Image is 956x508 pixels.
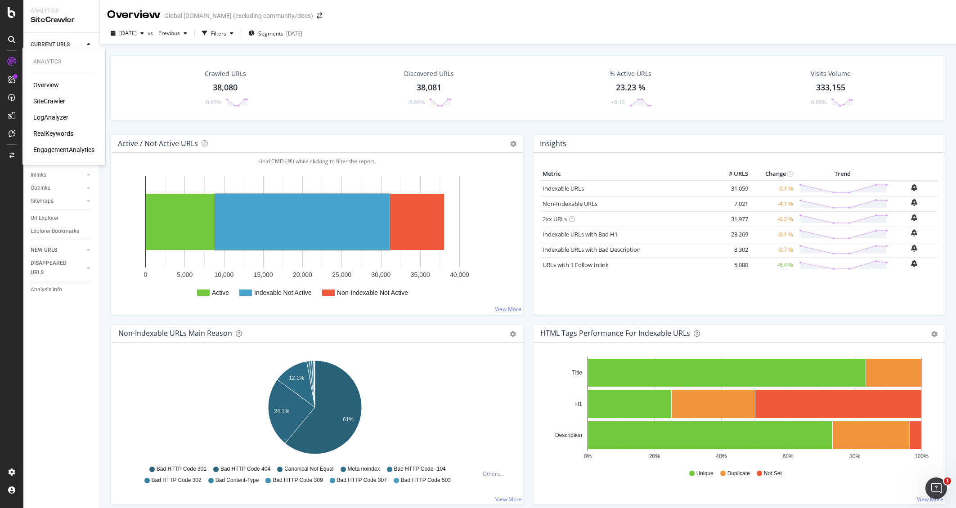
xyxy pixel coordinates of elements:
span: Meta noindex [348,465,380,473]
text: 24.1% [274,408,289,414]
div: Global [DOMAIN_NAME] (excluding community/docs) [164,11,313,20]
svg: A chart. [118,357,512,461]
text: 0% [583,453,592,459]
text: 15,000 [254,271,273,278]
div: CURRENT URLS [31,40,70,49]
td: 5,080 [714,257,750,272]
a: 2xx URLs [543,215,567,223]
a: Explorer Bookmarks [31,227,93,236]
div: 333,155 [816,82,845,94]
span: 1 [944,477,951,485]
div: Discovered URLs [404,69,454,78]
div: bell-plus [911,260,917,267]
span: Unique [696,470,714,477]
span: 2025 Aug. 15th [119,29,137,37]
div: HTML Tags Performance for Indexable URLs [540,329,690,338]
div: bell-plus [911,245,917,252]
th: # URLS [714,167,750,181]
div: Analytics [31,7,92,15]
a: View More [495,305,521,313]
text: 40,000 [450,271,469,278]
span: Bad HTTP Code -104 [394,465,446,473]
div: Others... [483,470,508,477]
iframe: Intercom live chat [925,477,947,499]
div: 38,080 [213,82,238,94]
a: NEW URLS [31,245,84,255]
svg: A chart. [118,167,512,307]
text: 10,000 [215,271,234,278]
span: Bad HTTP Code 302 [152,477,202,484]
text: 61% [343,416,354,423]
div: Sitemaps [31,196,54,206]
div: -0.89% [204,98,221,106]
text: 30,000 [372,271,391,278]
a: Analysis Info [31,285,93,294]
a: LogAnalyzer [33,113,68,122]
button: Filters [198,26,237,40]
div: Url Explorer [31,214,58,223]
a: Sitemaps [31,196,84,206]
div: bell-plus [911,184,917,191]
text: 20% [649,453,660,459]
span: Bad Content-Type [215,477,259,484]
div: [DATE] [286,30,302,37]
td: 31,977 [714,211,750,227]
div: bell-plus [911,199,917,206]
text: 80% [849,453,860,459]
button: Previous [155,26,191,40]
div: Inlinks [31,170,46,180]
td: 7,021 [714,196,750,211]
button: Segments[DATE] [245,26,306,40]
span: Hold CMD (⌘) while clicking to filter the report. [258,157,376,165]
text: H1 [575,401,582,407]
button: [DATE] [107,26,148,40]
text: 35,000 [411,271,430,278]
a: Overview [33,80,59,89]
div: Outlinks [31,183,50,193]
a: Indexable URLs with Bad H1 [543,230,618,238]
span: Canonical Not Equal [284,465,333,473]
th: Trend [795,167,890,181]
td: 8,302 [714,242,750,257]
div: -0.89% [408,98,425,106]
div: % Active URLs [610,69,651,78]
text: Indexable Not Active [254,289,312,296]
span: Duplicate [727,470,750,477]
text: 40% [716,453,727,459]
h4: Active / Not Active URLs [118,138,198,150]
div: SiteCrawler [31,15,92,25]
td: 23,269 [714,227,750,242]
a: Indexable URLs with Bad Description [543,245,641,254]
text: Description [555,432,582,438]
div: -0.85% [809,98,826,106]
div: Analytics [33,58,94,66]
div: SiteCrawler [33,97,65,106]
td: 31,059 [714,181,750,196]
div: bell-plus [911,229,917,236]
span: Bad HTTP Code 503 [401,477,451,484]
a: CURRENT URLS [31,40,84,49]
text: 60% [782,453,793,459]
span: Segments [258,30,283,37]
text: 25,000 [332,271,351,278]
a: DISAPPEARED URLS [31,258,84,277]
span: Bad HTTP Code 301 [157,465,206,473]
div: gear [931,331,938,337]
td: -0.1 % [750,227,795,242]
text: Active [212,289,229,296]
a: EngagementAnalytics [33,145,94,154]
div: Analysis Info [31,285,62,294]
a: Inlinks [31,170,84,180]
span: Previous [155,29,180,37]
th: Change [750,167,795,181]
div: Explorer Bookmarks [31,227,79,236]
svg: A chart. [540,357,934,461]
div: Visits Volume [811,69,851,78]
div: Filters [211,30,226,37]
div: gear [510,331,516,337]
span: Not Set [764,470,782,477]
text: Non-Indexable Not Active [337,289,408,296]
div: DISAPPEARED URLS [31,258,76,277]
